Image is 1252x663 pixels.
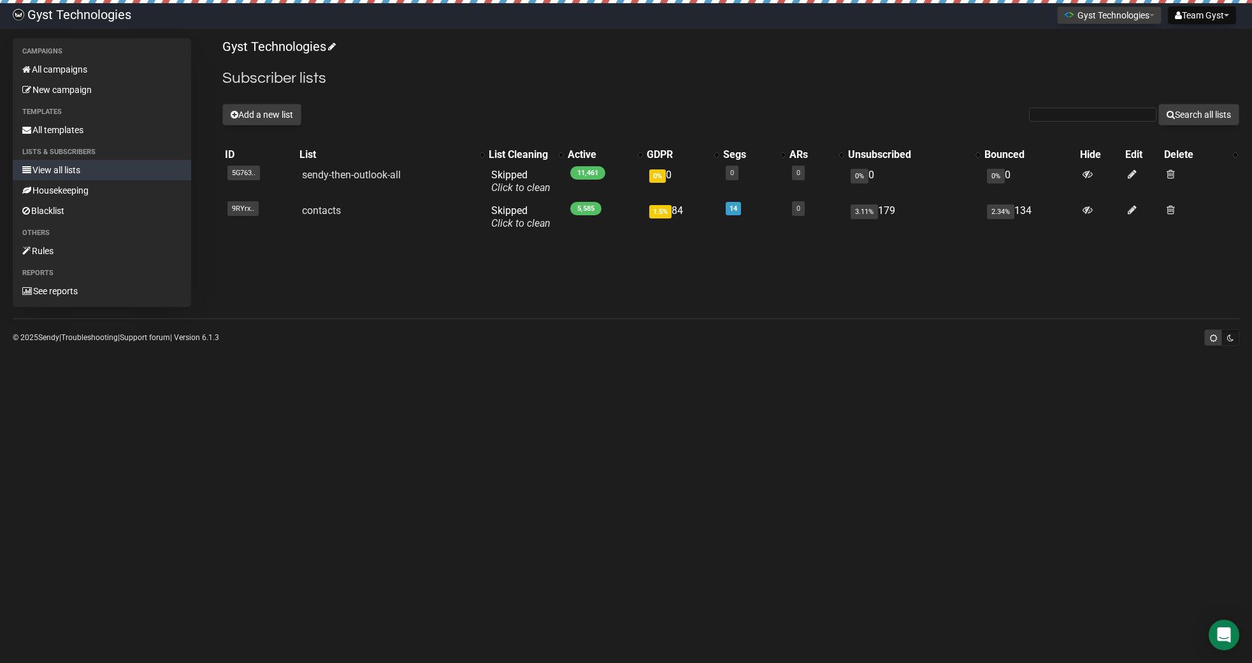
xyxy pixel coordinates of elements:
[13,225,191,241] li: Others
[222,146,297,164] th: ID: No sort applied, sorting is disabled
[491,169,550,194] span: Skipped
[730,169,734,177] a: 0
[721,146,787,164] th: Segs: No sort applied, activate to apply an ascending sort
[649,169,666,183] span: 0%
[1158,104,1239,125] button: Search all lists
[570,166,605,180] span: 11,461
[845,164,982,199] td: 0
[570,202,601,215] span: 5,585
[787,146,845,164] th: ARs: No sort applied, activate to apply an ascending sort
[851,204,878,219] span: 3.11%
[1064,10,1074,20] img: 1.png
[491,217,550,229] a: Click to clean
[723,148,774,161] div: Segs
[848,148,969,161] div: Unsubscribed
[225,148,294,161] div: ID
[982,146,1077,164] th: Bounced: No sort applied, sorting is disabled
[222,104,301,125] button: Add a new list
[13,104,191,120] li: Templates
[851,169,868,183] span: 0%
[13,201,191,221] a: Blacklist
[222,39,334,54] a: Gyst Technologies
[227,201,259,216] span: 9RYrx..
[222,67,1239,90] h2: Subscriber lists
[984,148,1075,161] div: Bounced
[13,281,191,301] a: See reports
[302,204,341,217] a: contacts
[730,204,737,213] a: 14
[302,169,401,181] a: sendy-then-outlook-all
[491,182,550,194] a: Click to clean
[61,333,118,342] a: Troubleshooting
[987,204,1014,219] span: 2.34%
[644,164,721,199] td: 0
[644,146,721,164] th: GDPR: No sort applied, activate to apply an ascending sort
[1162,146,1239,164] th: Delete: No sort applied, activate to apply an ascending sort
[38,333,59,342] a: Sendy
[845,146,982,164] th: Unsubscribed: No sort applied, activate to apply an ascending sort
[1123,146,1162,164] th: Edit: No sort applied, sorting is disabled
[13,266,191,281] li: Reports
[489,148,552,161] div: List Cleaning
[1125,148,1159,161] div: Edit
[13,331,219,345] p: © 2025 | | | Version 6.1.3
[13,44,191,59] li: Campaigns
[13,59,191,80] a: All campaigns
[13,9,24,20] img: 4bbcbfc452d929a90651847d6746e700
[299,148,474,161] div: List
[297,146,487,164] th: List: No sort applied, activate to apply an ascending sort
[13,180,191,201] a: Housekeeping
[649,205,672,218] span: 1.5%
[120,333,170,342] a: Support forum
[845,199,982,235] td: 179
[647,148,708,161] div: GDPR
[568,148,631,161] div: Active
[1077,146,1123,164] th: Hide: No sort applied, sorting is disabled
[644,199,721,235] td: 84
[1168,6,1236,24] button: Team Gyst
[13,145,191,160] li: Lists & subscribers
[486,146,565,164] th: List Cleaning: No sort applied, activate to apply an ascending sort
[1209,620,1239,650] div: Open Intercom Messenger
[982,199,1077,235] td: 134
[1164,148,1227,161] div: Delete
[982,164,1077,199] td: 0
[1057,6,1162,24] button: Gyst Technologies
[987,169,1005,183] span: 0%
[227,166,260,180] span: 5G763..
[13,120,191,140] a: All templates
[565,146,644,164] th: Active: No sort applied, activate to apply an ascending sort
[491,204,550,229] span: Skipped
[796,169,800,177] a: 0
[13,160,191,180] a: View all lists
[13,241,191,261] a: Rules
[789,148,833,161] div: ARs
[1080,148,1120,161] div: Hide
[796,204,800,213] a: 0
[13,80,191,100] a: New campaign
